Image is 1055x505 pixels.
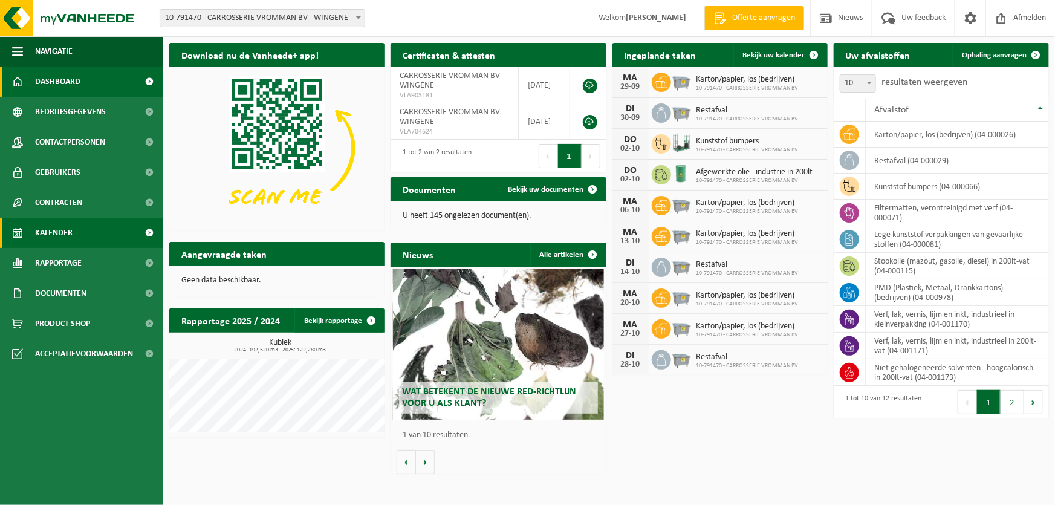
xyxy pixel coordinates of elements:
[35,187,82,218] span: Contracten
[400,108,504,126] span: CARROSSERIE VROMMAN BV - WINGENE
[696,146,799,154] span: 10-791470 - CARROSSERIE VROMMAN BV
[696,353,799,362] span: Restafval
[977,390,1001,414] button: 1
[519,103,570,140] td: [DATE]
[866,122,1049,148] td: karton/papier, los (bedrijven) (04-000026)
[866,200,1049,226] td: filtermatten, verontreinigd met verf (04-000071)
[875,105,909,115] span: Afvalstof
[35,157,80,187] span: Gebruikers
[671,163,692,184] img: LP-LD-00200-MET-21
[962,51,1027,59] span: Ophaling aanvragen
[618,114,643,122] div: 30-09
[696,270,799,277] span: 10-791470 - CARROSSERIE VROMMAN BV
[696,75,799,85] span: Karton/papier, los (bedrijven)
[696,208,799,215] span: 10-791470 - CARROSSERIE VROMMAN BV
[696,322,799,331] span: Karton/papier, los (bedrijven)
[618,351,643,360] div: DI
[671,256,692,276] img: WB-2500-GAL-GY-01
[618,206,643,215] div: 06-10
[403,431,600,440] p: 1 van 10 resultaten
[294,308,383,333] a: Bekijk rapportage
[696,229,799,239] span: Karton/papier, los (bedrijven)
[696,301,799,308] span: 10-791470 - CARROSSERIE VROMMAN BV
[175,347,385,353] span: 2024: 192,520 m3 - 2025: 122,280 m3
[696,85,799,92] span: 10-791470 - CARROSSERIE VROMMAN BV
[618,299,643,307] div: 20-10
[169,43,331,67] h2: Download nu de Vanheede+ app!
[499,177,605,201] a: Bekijk uw documenten
[618,330,643,338] div: 27-10
[397,143,472,169] div: 1 tot 2 van 2 resultaten
[866,333,1049,359] td: verf, lak, vernis, lijm en inkt, industrieel in 200lt-vat (04-001171)
[840,389,922,415] div: 1 tot 10 van 12 resultaten
[743,51,805,59] span: Bekijk uw kalender
[35,97,106,127] span: Bedrijfsgegevens
[169,308,292,332] h2: Rapportage 2025 / 2024
[400,127,509,137] span: VLA704624
[160,10,365,27] span: 10-791470 - CARROSSERIE VROMMAN BV - WINGENE
[866,174,1049,200] td: kunststof bumpers (04-000066)
[618,135,643,145] div: DO
[704,6,804,30] a: Offerte aanvragen
[1001,390,1024,414] button: 2
[696,239,799,246] span: 10-791470 - CARROSSERIE VROMMAN BV
[696,291,799,301] span: Karton/papier, los (bedrijven)
[393,269,604,420] a: Wat betekent de nieuwe RED-richtlijn voor u als klant?
[671,318,692,338] img: WB-2500-GAL-GY-01
[35,308,90,339] span: Product Shop
[35,248,82,278] span: Rapportage
[671,348,692,369] img: WB-2500-GAL-GY-01
[35,339,133,369] span: Acceptatievoorwaarden
[840,75,875,92] span: 10
[175,339,385,353] h3: Kubiek
[539,144,558,168] button: Previous
[35,67,80,97] span: Dashboard
[696,198,799,208] span: Karton/papier, los (bedrijven)
[866,253,1049,279] td: stookolie (mazout, gasolie, diesel) in 200lt-vat (04-000115)
[671,71,692,91] img: WB-2500-GAL-GY-01
[582,144,600,168] button: Next
[733,43,826,67] a: Bekijk uw kalender
[618,145,643,153] div: 02-10
[508,186,584,194] span: Bekijk uw documenten
[671,287,692,307] img: WB-2500-GAL-GY-01
[882,77,968,87] label: resultaten weergeven
[416,450,435,474] button: Volgende
[696,177,813,184] span: 10-791470 - CARROSSERIE VROMMAN BV
[866,306,1049,333] td: verf, lak, vernis, lijm en inkt, industrieel in kleinverpakking (04-001170)
[696,168,813,177] span: Afgewerkte olie - industrie in 200lt
[840,74,876,93] span: 10
[866,148,1049,174] td: restafval (04-000029)
[696,362,799,370] span: 10-791470 - CARROSSERIE VROMMAN BV
[35,218,73,248] span: Kalender
[952,43,1048,67] a: Ophaling aanvragen
[618,197,643,206] div: MA
[400,71,504,90] span: CARROSSERIE VROMMAN BV - WINGENE
[558,144,582,168] button: 1
[400,91,509,100] span: VLA903181
[729,12,798,24] span: Offerte aanvragen
[618,268,643,276] div: 14-10
[403,212,594,220] p: U heeft 145 ongelezen document(en).
[530,243,605,267] a: Alle artikelen
[402,387,576,408] span: Wat betekent de nieuwe RED-richtlijn voor u als klant?
[397,450,416,474] button: Vorige
[169,242,279,266] h2: Aangevraagde taken
[671,132,692,153] img: PB-MR-5500-MET-GN-01
[696,331,799,339] span: 10-791470 - CARROSSERIE VROMMAN BV
[391,43,507,67] h2: Certificaten & attesten
[671,225,692,246] img: WB-2500-GAL-GY-01
[519,67,570,103] td: [DATE]
[612,43,709,67] h2: Ingeplande taken
[1024,390,1043,414] button: Next
[696,137,799,146] span: Kunststof bumpers
[618,73,643,83] div: MA
[696,260,799,270] span: Restafval
[834,43,923,67] h2: Uw afvalstoffen
[671,194,692,215] img: WB-2500-GAL-GY-01
[35,127,105,157] span: Contactpersonen
[391,177,468,201] h2: Documenten
[35,36,73,67] span: Navigatie
[958,390,977,414] button: Previous
[866,359,1049,386] td: niet gehalogeneerde solventen - hoogcalorisch in 200lt-vat (04-001173)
